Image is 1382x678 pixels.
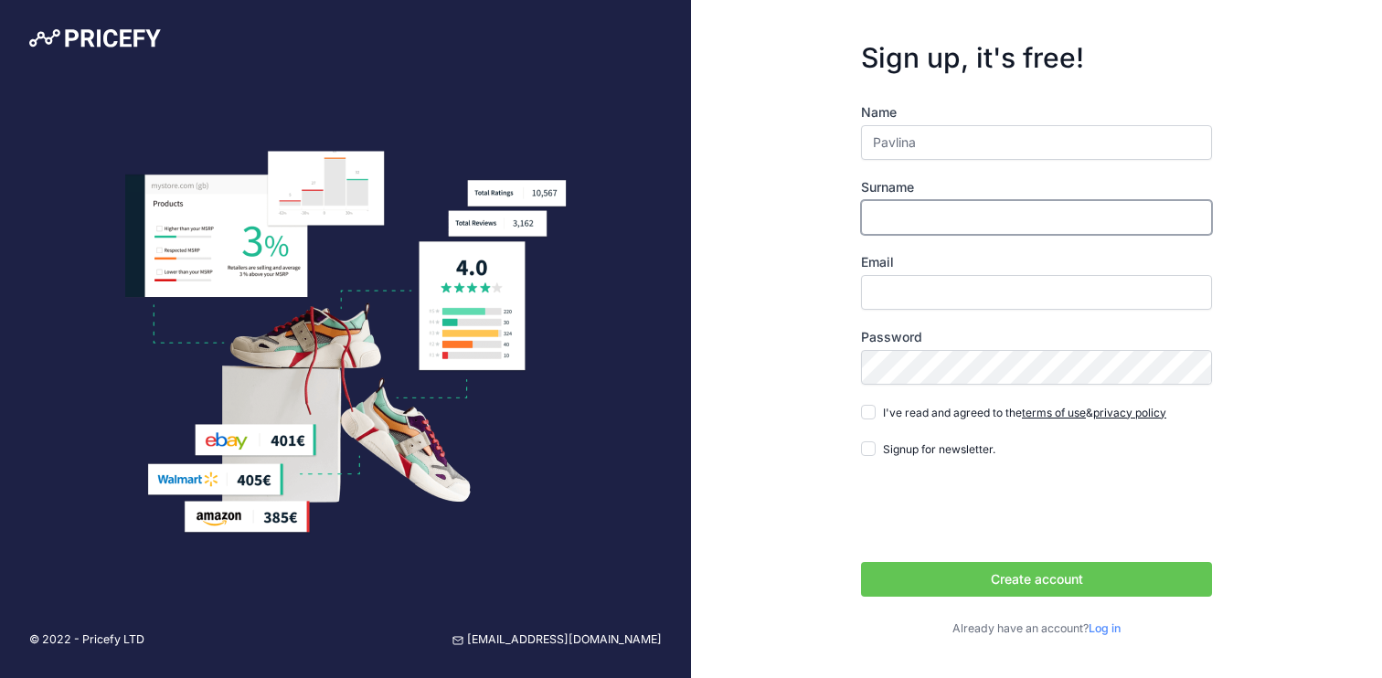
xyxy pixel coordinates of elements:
[1089,621,1121,635] a: Log in
[861,41,1212,74] h3: Sign up, it's free!
[883,442,995,456] span: Signup for newsletter.
[1093,406,1166,419] a: privacy policy
[861,476,1139,547] iframe: reCAPTCHA
[861,253,1212,271] label: Email
[29,631,144,649] p: © 2022 - Pricefy LTD
[861,178,1212,196] label: Surname
[1022,406,1086,419] a: terms of use
[29,29,161,48] img: Pricefy
[861,103,1212,122] label: Name
[861,328,1212,346] label: Password
[452,631,662,649] a: [EMAIL_ADDRESS][DOMAIN_NAME]
[861,620,1212,638] p: Already have an account?
[883,406,1166,419] span: I've read and agreed to the &
[861,562,1212,597] button: Create account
